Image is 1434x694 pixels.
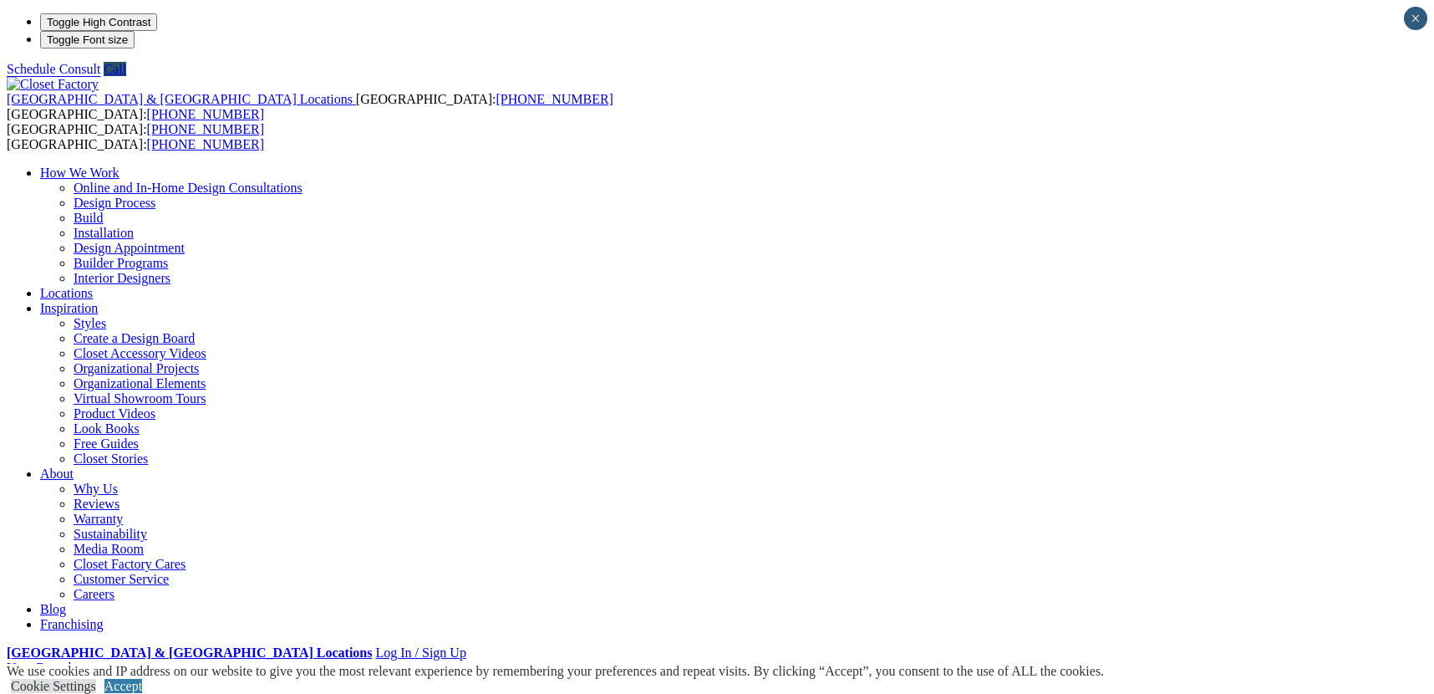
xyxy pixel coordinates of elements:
[74,196,155,210] a: Design Process
[7,646,372,660] a: [GEOGRAPHIC_DATA] & [GEOGRAPHIC_DATA] Locations
[40,166,119,180] a: How We Work
[74,226,134,240] a: Installation
[74,271,170,285] a: Interior Designers
[375,646,465,660] a: Log In / Sign Up
[7,92,356,106] a: [GEOGRAPHIC_DATA] & [GEOGRAPHIC_DATA] Locations
[496,92,613,106] a: [PHONE_NUMBER]
[74,436,139,451] a: Free Guides
[74,557,186,571] a: Closet Factory Cares
[40,31,135,48] button: Toggle Font size
[104,62,126,76] a: Call
[40,13,157,31] button: Toggle High Contrast
[74,376,206,390] a: Organizational Elements
[40,602,66,616] a: Blog
[74,512,123,526] a: Warranty
[74,572,169,586] a: Customer Service
[47,16,150,28] span: Toggle High Contrast
[74,406,155,421] a: Product Videos
[74,181,303,195] a: Online and In-Home Design Consultations
[7,77,99,92] img: Closet Factory
[74,482,118,496] a: Why Us
[74,587,114,601] a: Careers
[147,137,264,151] a: [PHONE_NUMBER]
[74,452,148,466] a: Closet Stories
[40,301,98,315] a: Inspiration
[7,661,74,675] a: Your Branch
[7,62,100,76] a: Schedule Consult
[74,211,104,225] a: Build
[147,107,264,121] a: [PHONE_NUMBER]
[74,361,199,375] a: Organizational Projects
[74,497,119,511] a: Reviews
[104,679,142,693] a: Accept
[40,286,93,300] a: Locations
[74,542,144,556] a: Media Room
[1404,7,1427,30] button: Close
[47,33,128,46] span: Toggle Font size
[74,241,185,255] a: Design Appointment
[11,679,96,693] a: Cookie Settings
[74,316,106,330] a: Styles
[7,664,1104,679] div: We use cookies and IP address on our website to give you the most relevant experience by remember...
[147,122,264,136] a: [PHONE_NUMBER]
[74,346,206,360] a: Closet Accessory Videos
[40,617,104,631] a: Franchising
[40,467,74,481] a: About
[74,256,168,270] a: Builder Programs
[74,421,140,436] a: Look Books
[74,527,147,541] a: Sustainability
[74,391,206,406] a: Virtual Showroom Tours
[7,92,613,121] span: [GEOGRAPHIC_DATA]: [GEOGRAPHIC_DATA]:
[7,122,264,151] span: [GEOGRAPHIC_DATA]: [GEOGRAPHIC_DATA]:
[7,92,353,106] span: [GEOGRAPHIC_DATA] & [GEOGRAPHIC_DATA] Locations
[74,331,195,345] a: Create a Design Board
